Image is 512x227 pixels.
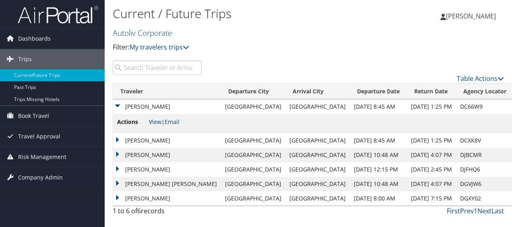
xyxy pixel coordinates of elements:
[285,148,350,162] td: [GEOGRAPHIC_DATA]
[113,99,221,114] td: [PERSON_NAME]
[149,118,161,126] a: View
[113,42,374,53] p: Filter:
[350,148,407,162] td: [DATE] 10:48 AM
[350,162,407,177] td: [DATE] 12:15 PM
[350,177,407,191] td: [DATE] 10:48 AM
[407,162,456,177] td: [DATE] 2:45 PM
[440,4,504,28] a: [PERSON_NAME]
[113,206,202,220] div: 1 to 6 of records
[407,191,456,206] td: [DATE] 7:15 PM
[113,191,221,206] td: [PERSON_NAME]
[285,99,350,114] td: [GEOGRAPHIC_DATA]
[113,27,174,38] a: Autoliv Corporate
[117,118,147,126] span: Actions
[221,177,285,191] td: [GEOGRAPHIC_DATA]
[460,206,474,215] a: Prev
[18,126,60,147] span: Travel Approval
[113,60,202,75] input: Search Traveler or Arrival City
[221,148,285,162] td: [GEOGRAPHIC_DATA]
[221,84,285,99] th: Departure City: activate to sort column ascending
[477,206,491,215] a: Next
[165,118,180,126] a: Email
[18,147,66,167] span: Risk Management
[113,148,221,162] td: [PERSON_NAME]
[285,84,350,99] th: Arrival City: activate to sort column ascending
[113,5,374,22] h1: Current / Future Trips
[285,133,350,148] td: [GEOGRAPHIC_DATA]
[285,162,350,177] td: [GEOGRAPHIC_DATA]
[407,133,456,148] td: [DATE] 1:25 PM
[457,74,504,83] a: Table Actions
[407,148,456,162] td: [DATE] 4:07 PM
[407,177,456,191] td: [DATE] 4:07 PM
[491,206,504,215] a: Last
[18,106,49,126] span: Book Travel
[350,84,407,99] th: Departure Date: activate to sort column descending
[407,84,456,99] th: Return Date: activate to sort column ascending
[447,206,460,215] a: First
[137,206,141,215] span: 6
[18,5,98,24] img: airportal-logo.png
[18,167,63,188] span: Company Admin
[18,29,51,49] span: Dashboards
[446,12,496,21] span: [PERSON_NAME]
[285,191,350,206] td: [GEOGRAPHIC_DATA]
[350,99,407,114] td: [DATE] 8:45 AM
[350,191,407,206] td: [DATE] 8:00 AM
[113,133,221,148] td: [PERSON_NAME]
[350,133,407,148] td: [DATE] 8:45 AM
[18,49,32,69] span: Trips
[221,191,285,206] td: [GEOGRAPHIC_DATA]
[474,206,477,215] a: 1
[221,99,285,114] td: [GEOGRAPHIC_DATA]
[149,118,180,126] span: |
[221,133,285,148] td: [GEOGRAPHIC_DATA]
[285,177,350,191] td: [GEOGRAPHIC_DATA]
[113,84,221,99] th: Traveler: activate to sort column ascending
[221,162,285,177] td: [GEOGRAPHIC_DATA]
[130,43,189,52] a: My travelers trips
[113,162,221,177] td: [PERSON_NAME]
[113,177,221,191] td: [PERSON_NAME] [PERSON_NAME]
[407,99,456,114] td: [DATE] 1:25 PM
